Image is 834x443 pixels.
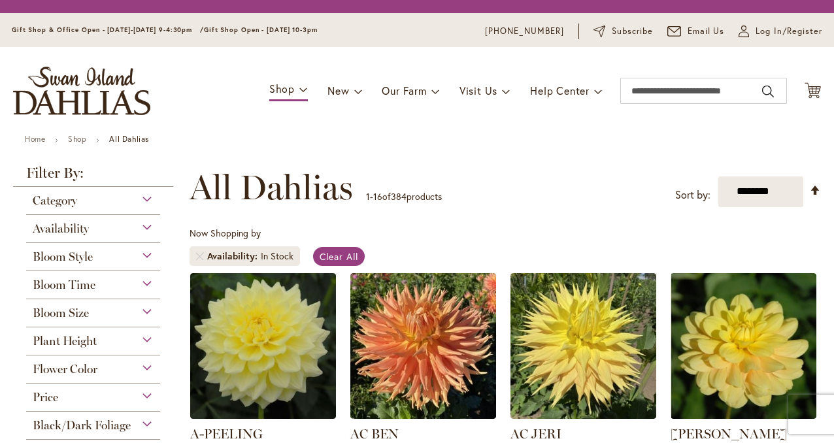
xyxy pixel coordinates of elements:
[510,426,561,442] a: AC JERI
[350,409,496,421] a: AC BEN
[13,67,150,115] a: store logo
[33,362,97,376] span: Flower Color
[190,409,336,421] a: A-Peeling
[391,190,407,203] span: 384
[675,183,710,207] label: Sort by:
[196,252,204,260] a: Remove Availability In Stock
[320,250,358,263] span: Clear All
[762,81,774,102] button: Search
[190,227,261,239] span: Now Shopping by
[12,25,204,34] span: Gift Shop & Office Open - [DATE]-[DATE] 9-4:30pm /
[510,409,656,421] a: AC Jeri
[382,84,426,97] span: Our Farm
[688,25,725,38] span: Email Us
[269,82,295,95] span: Shop
[739,25,822,38] a: Log In/Register
[671,409,816,421] a: AHOY MATEY
[68,134,86,144] a: Shop
[190,273,336,419] img: A-Peeling
[190,168,353,207] span: All Dahlias
[485,25,564,38] a: [PHONE_NUMBER]
[612,25,653,38] span: Subscribe
[756,25,822,38] span: Log In/Register
[350,273,496,419] img: AC BEN
[33,418,131,433] span: Black/Dark Foliage
[10,397,46,433] iframe: Launch Accessibility Center
[510,273,656,419] img: AC Jeri
[33,334,97,348] span: Plant Height
[313,247,365,266] a: Clear All
[459,84,497,97] span: Visit Us
[667,25,725,38] a: Email Us
[25,134,45,144] a: Home
[671,273,816,419] img: AHOY MATEY
[327,84,349,97] span: New
[593,25,653,38] a: Subscribe
[350,426,399,442] a: AC BEN
[671,426,787,442] a: [PERSON_NAME]
[261,250,293,263] div: In Stock
[366,190,370,203] span: 1
[33,222,89,236] span: Availability
[366,186,442,207] p: - of products
[204,25,318,34] span: Gift Shop Open - [DATE] 10-3pm
[13,166,173,187] strong: Filter By:
[109,134,149,144] strong: All Dahlias
[33,193,77,208] span: Category
[207,250,261,263] span: Availability
[33,390,58,404] span: Price
[190,426,263,442] a: A-PEELING
[33,250,93,264] span: Bloom Style
[373,190,382,203] span: 16
[33,278,95,292] span: Bloom Time
[33,306,89,320] span: Bloom Size
[530,84,590,97] span: Help Center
